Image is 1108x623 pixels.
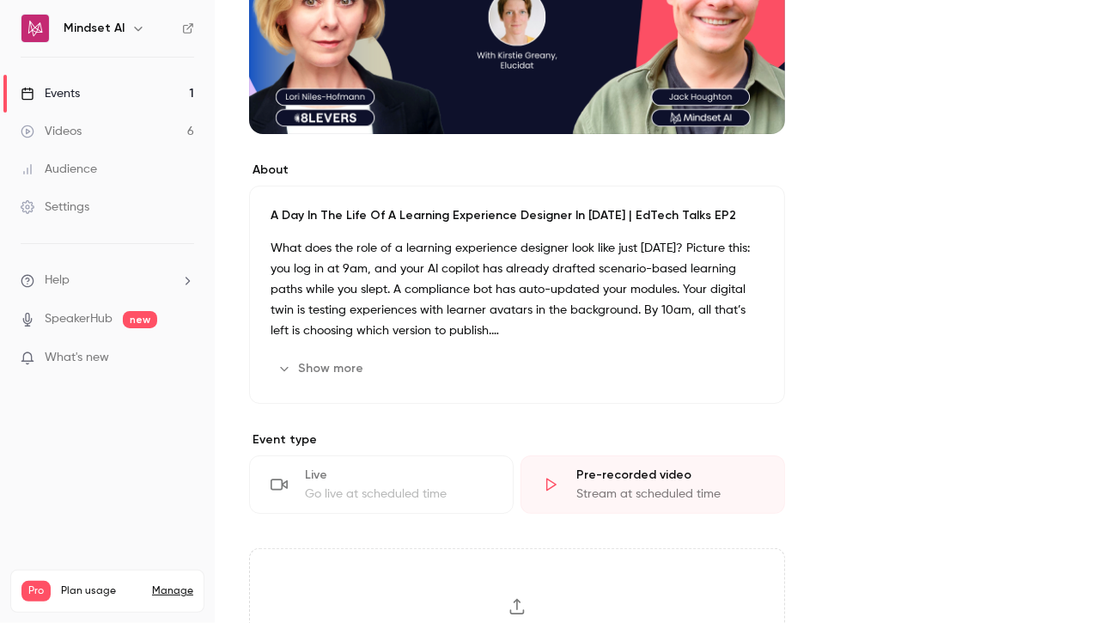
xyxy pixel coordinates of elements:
[21,581,51,602] span: Pro
[64,20,125,37] h6: Mindset AI
[45,349,109,367] span: What's new
[249,162,785,179] label: About
[576,467,764,484] div: Pre-recorded video
[21,199,89,216] div: Settings
[305,467,492,484] div: Live
[576,486,764,503] div: Stream at scheduled time
[21,85,80,102] div: Events
[305,486,492,503] div: Go live at scheduled time
[249,455,514,514] div: LiveGo live at scheduled time
[21,272,194,290] li: help-dropdown-opener
[271,238,764,341] p: What does the role of a learning experience designer look like just [DATE]? Picture this: you log...
[249,431,785,449] p: Event type
[174,351,194,366] iframe: Noticeable Trigger
[21,15,49,42] img: Mindset AI
[21,123,82,140] div: Videos
[521,455,785,514] div: Pre-recorded videoStream at scheduled time
[271,207,764,224] p: A Day In The Life Of A Learning Experience Designer In [DATE] | EdTech Talks EP2
[21,161,97,178] div: Audience
[45,272,70,290] span: Help
[61,584,142,598] span: Plan usage
[45,310,113,328] a: SpeakerHub
[271,355,374,382] button: Show more
[152,584,193,598] a: Manage
[123,311,157,328] span: new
